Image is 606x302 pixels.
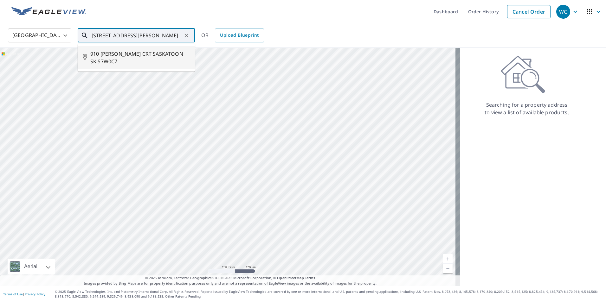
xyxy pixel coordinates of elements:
[220,31,259,39] span: Upload Blueprint
[305,275,315,280] a: Terms
[201,28,264,42] div: OR
[25,292,45,296] a: Privacy Policy
[8,27,71,44] div: [GEOGRAPHIC_DATA]
[11,7,86,16] img: EV Logo
[55,289,603,299] p: © 2025 Eagle View Technologies, Inc. and Pictometry International Corp. All Rights Reserved. Repo...
[484,101,569,116] p: Searching for a property address to view a list of available products.
[22,259,39,274] div: Aerial
[3,292,45,296] p: |
[145,275,315,281] span: © 2025 TomTom, Earthstar Geographics SIO, © 2025 Microsoft Corporation, ©
[182,31,191,40] button: Clear
[8,259,55,274] div: Aerial
[277,275,304,280] a: OpenStreetMap
[90,50,190,65] span: 910 [PERSON_NAME] CRT SASKATOON SK S7W0C7
[556,5,570,19] div: WC
[215,28,264,42] a: Upload Blueprint
[443,264,453,273] a: Current Level 5, Zoom Out
[507,5,551,18] a: Cancel Order
[443,254,453,264] a: Current Level 5, Zoom In
[3,292,23,296] a: Terms of Use
[92,27,182,44] input: Search by address or latitude-longitude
